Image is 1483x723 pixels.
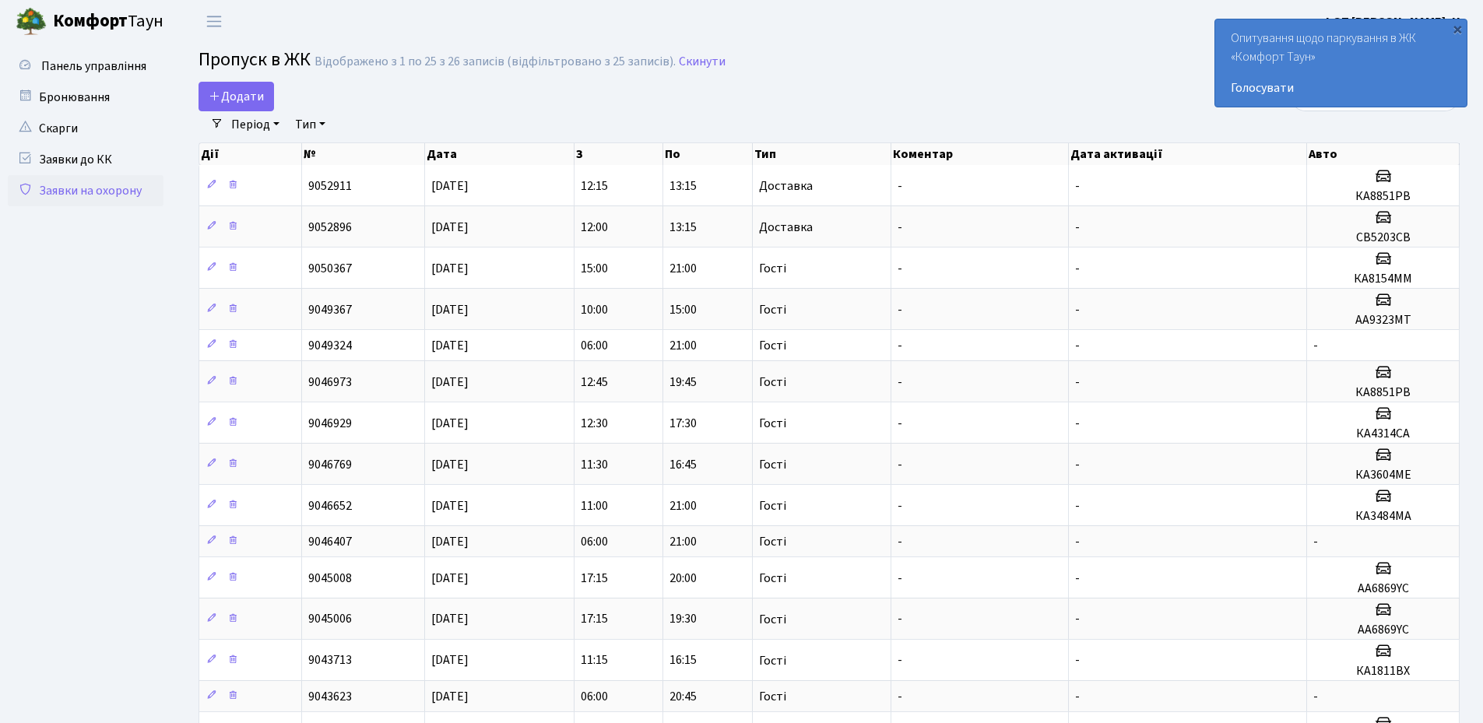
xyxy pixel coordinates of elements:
[898,497,902,514] span: -
[669,415,697,432] span: 17:30
[1313,385,1453,400] h5: КА8851РВ
[1313,313,1453,328] h5: АА9323МТ
[431,533,469,550] span: [DATE]
[1313,533,1318,550] span: -
[431,177,469,195] span: [DATE]
[575,143,663,165] th: З
[209,88,264,105] span: Додати
[759,417,786,430] span: Гості
[759,572,786,584] span: Гості
[1075,260,1080,277] span: -
[308,533,352,550] span: 9046407
[1075,301,1080,318] span: -
[308,301,352,318] span: 9049367
[581,533,608,550] span: 06:00
[1075,611,1080,628] span: -
[1307,143,1460,165] th: Авто
[308,260,352,277] span: 9050367
[195,9,234,34] button: Переключити навігацію
[898,533,902,550] span: -
[1075,337,1080,354] span: -
[308,497,352,514] span: 9046652
[1075,652,1080,669] span: -
[308,177,352,195] span: 9052911
[1323,13,1464,30] b: ФОП [PERSON_NAME]. Н.
[759,304,786,316] span: Гості
[759,262,786,275] span: Гості
[581,374,608,391] span: 12:45
[759,339,786,352] span: Гості
[898,337,902,354] span: -
[669,570,697,587] span: 20:00
[759,180,813,192] span: Доставка
[898,177,902,195] span: -
[431,374,469,391] span: [DATE]
[431,652,469,669] span: [DATE]
[669,497,697,514] span: 21:00
[1075,415,1080,432] span: -
[759,690,786,703] span: Гості
[759,376,786,388] span: Гості
[581,497,608,514] span: 11:00
[308,688,352,705] span: 9043623
[898,652,902,669] span: -
[1313,426,1453,441] h5: КА4314СА
[1231,79,1451,97] a: Голосувати
[1075,533,1080,550] span: -
[669,337,697,354] span: 21:00
[898,570,902,587] span: -
[308,652,352,669] span: 9043713
[663,143,752,165] th: По
[41,58,146,75] span: Панель управління
[581,177,608,195] span: 12:15
[431,456,469,473] span: [DATE]
[759,613,786,626] span: Гості
[53,9,128,33] b: Комфорт
[1313,230,1453,245] h5: СВ5203СВ
[669,301,697,318] span: 15:00
[8,144,163,175] a: Заявки до КК
[199,143,302,165] th: Дії
[898,301,902,318] span: -
[581,219,608,236] span: 12:00
[1450,21,1465,37] div: ×
[431,688,469,705] span: [DATE]
[1323,12,1464,31] a: ФОП [PERSON_NAME]. Н.
[308,337,352,354] span: 9049324
[1075,497,1080,514] span: -
[581,301,608,318] span: 10:00
[1313,623,1453,637] h5: АА6869YC
[898,688,902,705] span: -
[581,337,608,354] span: 06:00
[431,219,469,236] span: [DATE]
[308,456,352,473] span: 9046769
[431,570,469,587] span: [DATE]
[759,458,786,471] span: Гості
[669,652,697,669] span: 16:15
[199,46,311,73] span: Пропуск в ЖК
[898,456,902,473] span: -
[759,221,813,233] span: Доставка
[1069,143,1308,165] th: Дата активації
[225,111,286,138] a: Період
[289,111,332,138] a: Тип
[315,54,676,69] div: Відображено з 1 по 25 з 26 записів (відфільтровано з 25 записів).
[8,175,163,206] a: Заявки на охорону
[759,655,786,667] span: Гості
[898,260,902,277] span: -
[1313,581,1453,596] h5: АА6869YC
[8,51,163,82] a: Панель управління
[669,688,697,705] span: 20:45
[679,54,726,69] a: Скинути
[16,6,47,37] img: logo.png
[308,219,352,236] span: 9052896
[431,337,469,354] span: [DATE]
[199,82,274,111] a: Додати
[1313,272,1453,286] h5: КА8154ММ
[53,9,163,35] span: Таун
[1215,19,1467,107] div: Опитування щодо паркування в ЖК «Комфорт Таун»
[8,82,163,113] a: Бронювання
[431,497,469,514] span: [DATE]
[1313,337,1318,354] span: -
[759,500,786,512] span: Гості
